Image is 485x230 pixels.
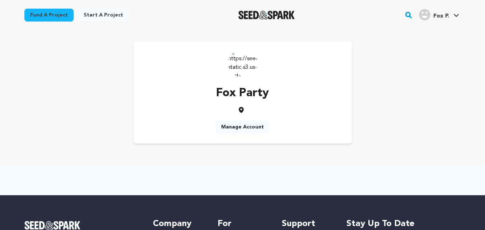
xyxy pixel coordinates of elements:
[418,8,461,20] a: Fox P.'s Profile
[24,221,139,230] a: Seed&Spark Homepage
[78,9,129,22] a: Start a project
[419,9,449,20] div: Fox P.'s Profile
[433,13,449,19] span: Fox P.
[282,218,332,230] h5: Support
[216,85,269,102] p: Fox Party
[346,218,461,230] h5: Stay up to date
[418,8,461,23] span: Fox P.'s Profile
[419,9,430,20] img: user.png
[238,11,295,19] img: Seed&Spark Logo Dark Mode
[153,218,203,230] h5: Company
[228,49,257,78] img: https://seedandspark-static.s3.us-east-2.amazonaws.com/images/User/002/309/859/medium/ACg8ocKVVHl...
[238,11,295,19] a: Seed&Spark Homepage
[24,9,74,22] a: Fund a project
[24,221,81,230] img: Seed&Spark Logo
[215,121,270,133] a: Manage Account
